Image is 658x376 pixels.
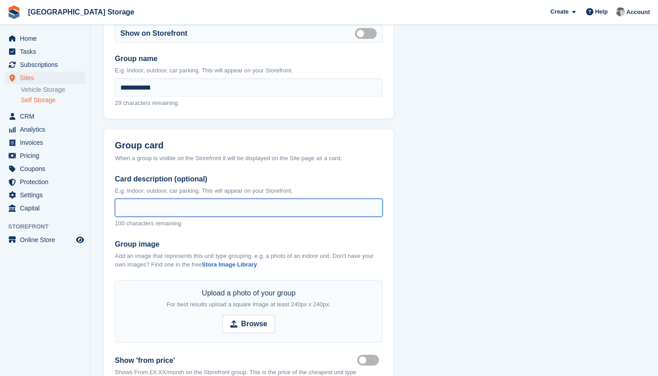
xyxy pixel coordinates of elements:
[550,7,568,16] span: Create
[5,233,85,246] a: menu
[5,162,85,175] a: menu
[20,123,74,136] span: Analytics
[115,66,383,75] p: E.g. Indoor, outdoor, car parking. This will appear on your Storefront.
[115,252,383,269] p: Add an image that represents this unit type grouping. e.g. a photo of an indoor unit. Don't have ...
[75,234,85,245] a: Preview store
[5,45,85,58] a: menu
[20,58,74,71] span: Subscriptions
[5,110,85,123] a: menu
[5,123,85,136] a: menu
[7,5,21,19] img: stora-icon-8386f47178a22dfd0bd8f6a31ec36ba5ce8667c1dd55bd0f319d3a0aa187defe.svg
[115,140,383,151] h2: Group card
[115,186,383,195] p: E.g. Indoor, outdoor, car parking. This will appear on your Storefront.
[5,58,85,71] a: menu
[120,28,187,39] label: Show on Storefront
[222,315,275,333] input: Browse
[115,355,357,366] label: Show 'from price'
[20,202,74,214] span: Capital
[20,45,74,58] span: Tasks
[123,100,178,106] span: characters remaining
[5,202,85,214] a: menu
[20,32,74,45] span: Home
[115,154,383,163] div: When a group is visible on the Storefront it will be displayed on the Site page as a card.
[115,53,383,64] label: Group name
[357,359,383,361] label: Show lowest price
[20,233,74,246] span: Online Store
[20,110,74,123] span: CRM
[20,136,74,149] span: Invoices
[616,7,625,16] img: Will Strivens
[115,100,121,106] span: 29
[5,32,85,45] a: menu
[115,174,383,185] label: Card description (optional)
[595,7,608,16] span: Help
[20,189,74,201] span: Settings
[202,261,257,268] a: Stora Image Library
[5,149,85,162] a: menu
[115,239,383,250] label: Group image
[355,33,380,34] label: Is visible
[5,71,85,84] a: menu
[24,5,138,19] a: [GEOGRAPHIC_DATA] Storage
[5,189,85,201] a: menu
[21,96,85,105] a: Self Storage
[5,136,85,149] a: menu
[126,220,181,227] span: characters remaining
[241,319,267,329] strong: Browse
[167,301,331,308] span: For best results upload a square image at least 240px x 240px.
[115,220,125,227] span: 100
[626,8,650,17] span: Account
[167,288,331,309] div: Upload a photo of your group
[21,86,85,94] a: Vehicle Storage
[20,176,74,188] span: Protection
[20,149,74,162] span: Pricing
[5,176,85,188] a: menu
[20,71,74,84] span: Sites
[8,222,90,231] span: Storefront
[20,162,74,175] span: Coupons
